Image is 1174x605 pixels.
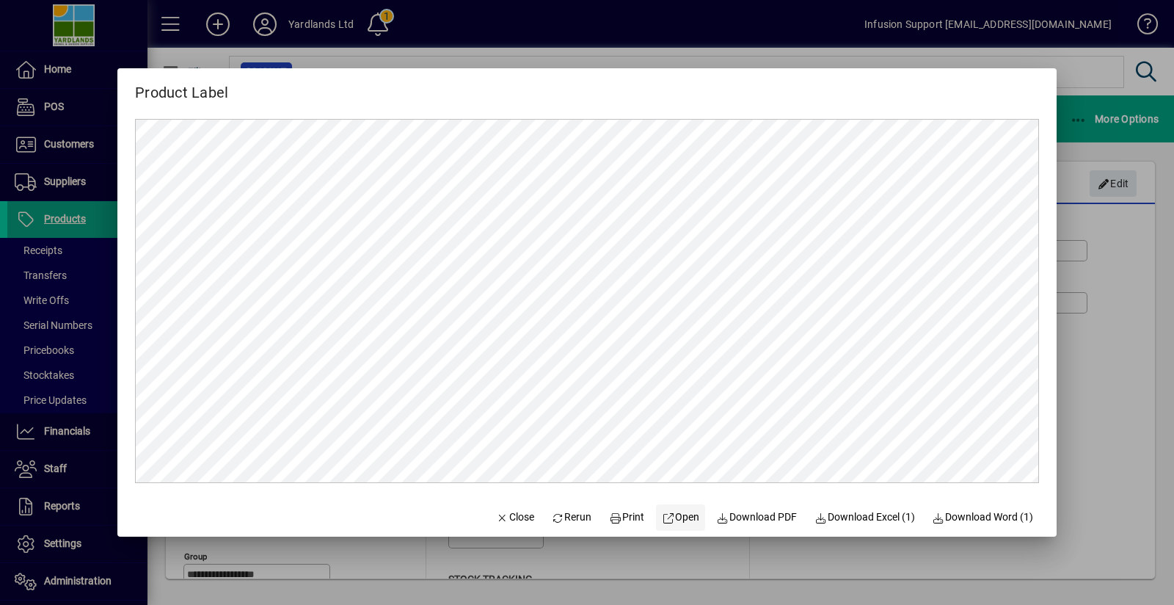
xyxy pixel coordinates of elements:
[711,504,803,531] a: Download PDF
[717,510,798,525] span: Download PDF
[603,504,650,531] button: Print
[552,510,592,525] span: Rerun
[490,504,540,531] button: Close
[609,510,644,525] span: Print
[809,504,921,531] button: Download Excel (1)
[117,68,246,104] h2: Product Label
[927,504,1040,531] button: Download Word (1)
[662,510,699,525] span: Open
[496,510,534,525] span: Close
[814,510,915,525] span: Download Excel (1)
[933,510,1034,525] span: Download Word (1)
[656,504,705,531] a: Open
